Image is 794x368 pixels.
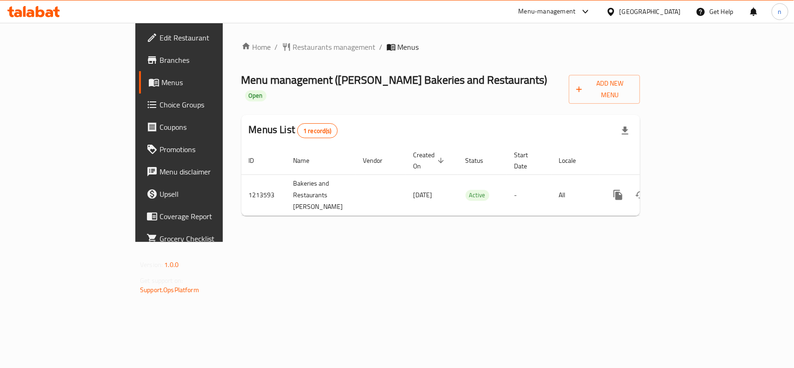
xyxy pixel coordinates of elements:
span: Status [466,155,496,166]
a: Coverage Report [139,205,268,227]
div: Menu-management [519,6,576,17]
span: n [778,7,782,17]
a: Upsell [139,183,268,205]
span: Coupons [160,121,260,133]
span: Upsell [160,188,260,200]
button: Change Status [629,184,652,206]
span: Add New Menu [576,78,633,101]
span: Vendor [363,155,395,166]
a: Support.OpsPlatform [140,284,199,296]
span: [DATE] [414,189,433,201]
td: Bakeries and Restaurants [PERSON_NAME] [286,174,356,215]
a: Promotions [139,138,268,161]
span: Version: [140,259,163,271]
td: All [552,174,600,215]
a: Edit Restaurant [139,27,268,49]
span: Locale [559,155,588,166]
a: Menus [139,71,268,94]
span: 1.0.0 [164,259,179,271]
a: Menu disclaimer [139,161,268,183]
a: Branches [139,49,268,71]
a: Choice Groups [139,94,268,116]
span: Name [294,155,322,166]
span: Menus [398,41,419,53]
th: Actions [600,147,704,175]
span: Menu disclaimer [160,166,260,177]
span: Promotions [160,144,260,155]
div: Total records count [297,123,338,138]
div: Export file [614,120,636,142]
span: Start Date [514,149,540,172]
nav: breadcrumb [241,41,640,53]
span: Menu management ( [PERSON_NAME] Bakeries and Restaurants ) [241,69,547,90]
td: - [507,174,552,215]
span: Grocery Checklist [160,233,260,244]
span: Created On [414,149,447,172]
div: [GEOGRAPHIC_DATA] [620,7,681,17]
span: Menus [161,77,260,88]
span: Active [466,190,489,201]
a: Restaurants management [282,41,376,53]
table: enhanced table [241,147,704,216]
button: Add New Menu [569,75,640,104]
button: more [607,184,629,206]
div: Active [466,190,489,201]
span: Get support on: [140,274,183,287]
span: Restaurants management [293,41,376,53]
li: / [380,41,383,53]
a: Coupons [139,116,268,138]
h2: Menus List [249,123,338,138]
span: Choice Groups [160,99,260,110]
span: Coverage Report [160,211,260,222]
span: ID [249,155,267,166]
li: / [275,41,278,53]
a: Grocery Checklist [139,227,268,250]
span: Branches [160,54,260,66]
span: 1 record(s) [298,127,337,135]
span: Edit Restaurant [160,32,260,43]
